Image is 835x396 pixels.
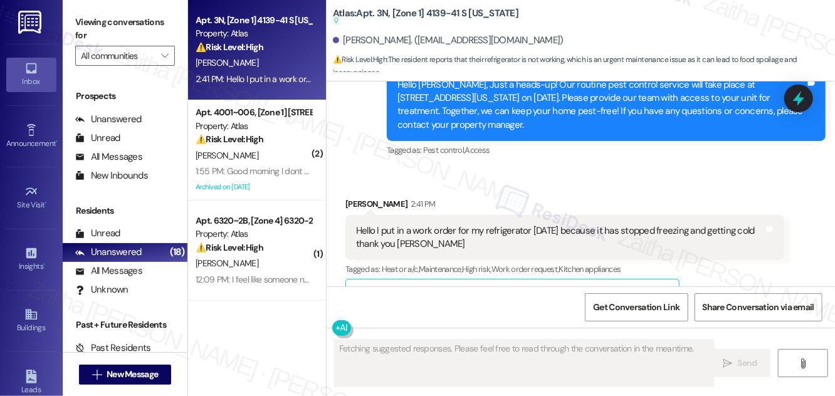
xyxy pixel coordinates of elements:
[79,365,172,385] button: New Message
[167,242,187,262] div: (18)
[196,73,695,85] div: 2:41 PM: Hello I put in a work order for my refrigerator [DATE] because it has stopped freezing a...
[333,34,564,47] div: [PERSON_NAME]. ([EMAIL_ADDRESS][DOMAIN_NAME])
[196,258,258,269] span: [PERSON_NAME]
[419,264,462,274] span: Maintenance ,
[333,7,518,28] b: Atlas: Apt. 3N, [Zone 1] 4139-41 S [US_STATE]
[196,120,312,133] div: Property: Atlas
[356,224,764,251] div: Hello I put in a work order for my refrigerator [DATE] because it has stopped freezing and gettin...
[196,242,263,253] strong: ⚠️ Risk Level: High
[465,145,490,155] span: Access
[334,340,714,387] textarea: Fetching suggested responses. Please feel free to read through the conversation in the meantime.
[75,264,142,278] div: All Messages
[723,358,732,368] i: 
[63,204,187,217] div: Residents
[6,181,56,215] a: Site Visit •
[397,78,806,132] div: Hello [PERSON_NAME], Just a heads-up! Our routine pest control service will take place at [STREET...
[18,11,44,34] img: ResiDesk Logo
[194,179,313,195] div: Archived on [DATE]
[75,283,129,296] div: Unknown
[56,137,58,146] span: •
[75,169,148,182] div: New Inbounds
[6,242,56,276] a: Insights •
[345,197,784,215] div: [PERSON_NAME]
[585,293,688,321] button: Get Conversation Link
[75,113,142,126] div: Unanswered
[196,214,312,227] div: Apt. 6320~2B, [Zone 4] 6320-28 S [PERSON_NAME]
[798,358,807,368] i: 
[196,27,312,40] div: Property: Atlas
[75,132,120,145] div: Unread
[63,90,187,103] div: Prospects
[387,141,826,159] div: Tagged as:
[382,264,419,274] span: Heat or a/c ,
[81,46,155,66] input: All communities
[462,264,491,274] span: High risk ,
[6,304,56,338] a: Buildings
[6,58,56,91] a: Inbox
[333,53,835,80] span: : The resident reports that their refrigerator is not working, which is an urgent maintenance iss...
[75,227,120,240] div: Unread
[491,264,559,274] span: Work order request ,
[75,341,151,355] div: Past Residents
[43,260,45,269] span: •
[423,145,465,155] span: Pest control ,
[710,349,770,377] button: Send
[75,150,142,164] div: All Messages
[196,150,258,161] span: [PERSON_NAME]
[196,41,263,53] strong: ⚠️ Risk Level: High
[559,264,621,274] span: Kitchen appliances
[196,106,312,119] div: Apt. 4001~006, [Zone 1] [STREET_ADDRESS][PERSON_NAME]
[63,318,187,331] div: Past + Future Residents
[345,260,784,278] div: Tagged as:
[333,55,387,65] strong: ⚠️ Risk Level: High
[196,14,312,27] div: Apt. 3N, [Zone 1] 4139-41 S [US_STATE]
[593,301,680,314] span: Get Conversation Link
[75,246,142,259] div: Unanswered
[75,13,175,46] label: Viewing conversations for
[45,199,47,207] span: •
[738,357,757,370] span: Send
[703,301,814,314] span: Share Conversation via email
[161,51,168,61] i: 
[695,293,822,321] button: Share Conversation via email
[92,370,102,380] i: 
[408,197,436,211] div: 2:41 PM
[196,133,263,145] strong: ⚠️ Risk Level: High
[107,368,158,381] span: New Message
[196,57,258,68] span: [PERSON_NAME]
[196,227,312,241] div: Property: Atlas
